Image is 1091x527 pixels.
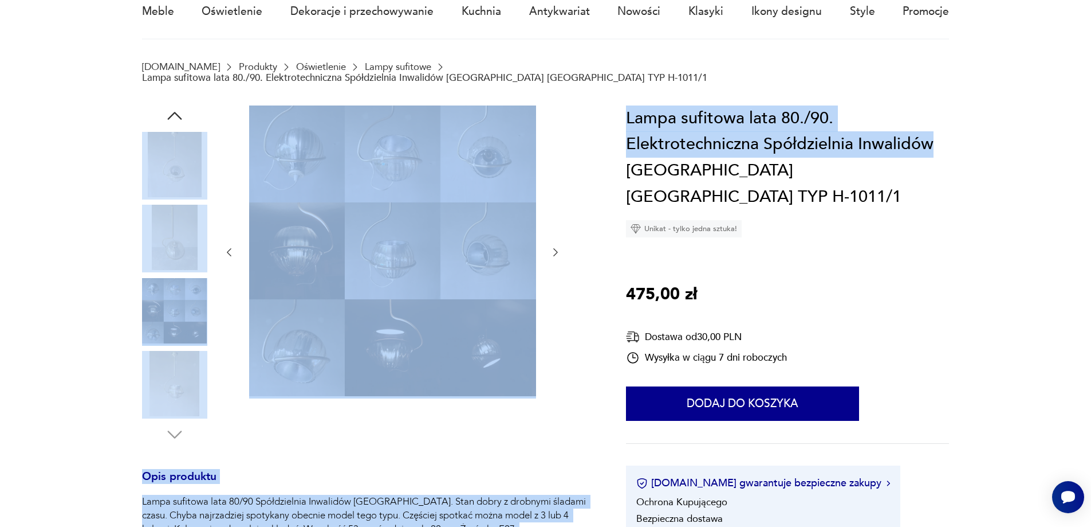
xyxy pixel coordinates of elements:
div: Dostawa od 30,00 PLN [626,330,787,344]
p: Lampa sufitowa lata 80./90. Elektrotechniczna Spółdzielnia Inwalidów [GEOGRAPHIC_DATA] [GEOGRAPHI... [142,72,707,83]
img: Zdjęcie produktu Lampa sufitowa lata 80./90. Elektrotechniczna Spółdzielnia Inwalidów Kraków Nowa... [142,205,207,270]
div: Unikat - tylko jedna sztuka! [626,220,742,237]
li: Ochrona Kupującego [636,495,727,509]
iframe: Smartsupp widget button [1052,481,1084,513]
img: Zdjęcie produktu Lampa sufitowa lata 80./90. Elektrotechniczna Spółdzielnia Inwalidów Kraków Nowa... [142,351,207,416]
a: Produkty [239,61,277,72]
h1: Lampa sufitowa lata 80./90. Elektrotechniczna Spółdzielnia Inwalidów [GEOGRAPHIC_DATA] [GEOGRAPHI... [626,106,949,210]
img: Ikona dostawy [626,330,640,344]
button: [DOMAIN_NAME] gwarantuje bezpieczne zakupy [636,476,890,490]
h3: Opis produktu [142,473,593,495]
button: Dodaj do koszyka [626,387,859,421]
img: Ikona strzałki w prawo [887,481,890,486]
img: Zdjęcie produktu Lampa sufitowa lata 80./90. Elektrotechniczna Spółdzielnia Inwalidów Kraków Nowa... [142,132,207,197]
p: 475,00 zł [626,282,697,308]
img: Ikona certyfikatu [636,478,648,489]
a: Oświetlenie [296,61,346,72]
li: Bezpieczna dostawa [636,512,723,525]
img: Ikona diamentu [631,224,641,234]
div: Wysyłka w ciągu 7 dni roboczych [626,351,787,365]
img: Zdjęcie produktu Lampa sufitowa lata 80./90. Elektrotechniczna Spółdzielnia Inwalidów Kraków Nowa... [142,278,207,343]
a: [DOMAIN_NAME] [142,61,220,72]
img: Zdjęcie produktu Lampa sufitowa lata 80./90. Elektrotechniczna Spółdzielnia Inwalidów Kraków Nowa... [249,106,536,397]
a: Lampy sufitowe [365,61,431,72]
